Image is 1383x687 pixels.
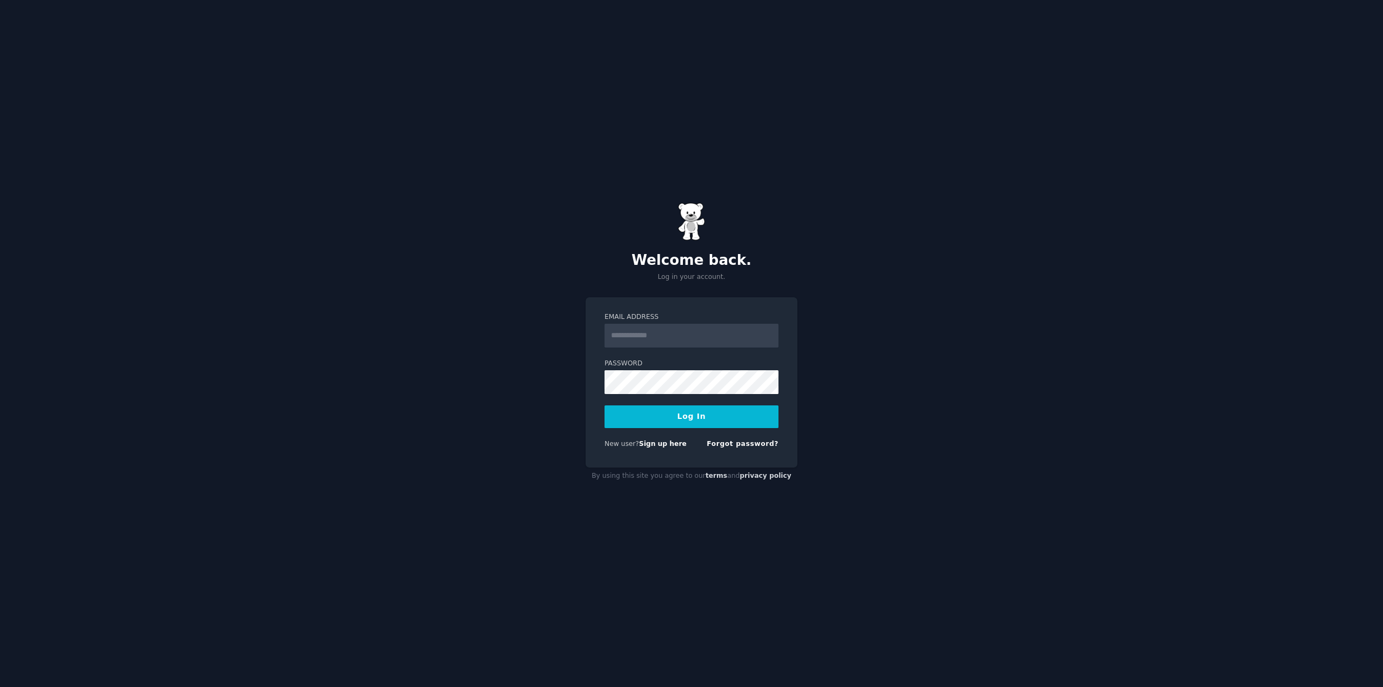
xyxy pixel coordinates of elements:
label: Password [605,359,778,369]
button: Log In [605,405,778,428]
span: New user? [605,440,639,448]
a: Forgot password? [707,440,778,448]
a: Sign up here [639,440,687,448]
a: terms [706,472,727,479]
h2: Welcome back. [586,252,797,269]
a: privacy policy [740,472,791,479]
div: By using this site you agree to our and [586,468,797,485]
img: Gummy Bear [678,203,705,241]
label: Email Address [605,312,778,322]
p: Log in your account. [586,272,797,282]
